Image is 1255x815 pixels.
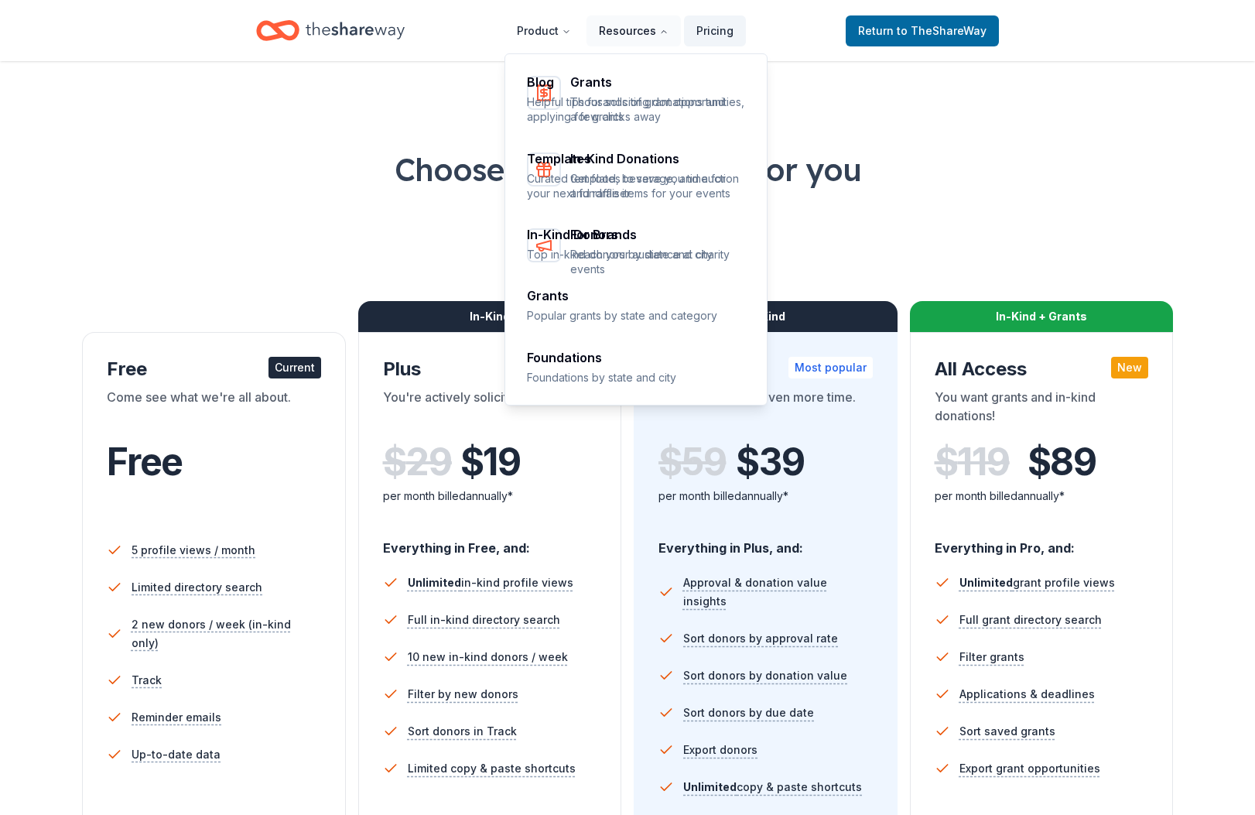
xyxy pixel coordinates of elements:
div: Everything in Plus, and: [658,526,873,558]
span: copy & paste shortcuts [683,780,862,793]
span: to TheShareWay [897,24,987,37]
div: In-Kind + Grants [910,301,1174,332]
nav: Main [504,12,746,49]
span: $ 19 [460,440,521,484]
span: Return [858,22,987,40]
span: in-kind profile views [408,576,573,589]
div: You're actively soliciting donations. [383,388,597,431]
span: Limited directory search [132,578,262,597]
div: Everything in Pro, and: [935,526,1149,558]
span: Unlimited [408,576,461,589]
span: $ 89 [1028,440,1096,484]
a: In-Kind DonorsTop in-kind donors by state and city [518,219,756,271]
a: TemplatesCurated templates to save you time for your next fundraiser [518,143,756,211]
div: All Access [935,357,1149,382]
div: Come see what we're all about. [107,388,321,431]
div: Templates [527,152,747,165]
span: 2 new donors / week (in-kind only) [132,615,321,652]
p: Helpful tips for soliciting donations and applying for grants [527,94,747,125]
div: You want grants and in-kind donations! [935,388,1149,431]
button: Resources [586,15,681,46]
span: Free [107,439,183,485]
h1: Choose the perfect plan for you [62,148,1193,191]
span: Unlimited [683,780,737,793]
div: In-Kind Donors [527,228,747,241]
span: Filter by new donors [408,685,518,704]
div: Free [107,357,321,382]
span: 10 new in-kind donors / week [408,648,568,666]
div: Current [268,357,321,378]
span: Full in-kind directory search [408,611,560,629]
div: New [1111,357,1148,378]
span: grant profile views [959,576,1115,589]
span: Unlimited [959,576,1013,589]
a: Home [256,12,405,49]
div: Grants [527,289,747,302]
span: 5 profile views / month [132,541,255,560]
p: Popular grants by state and category [527,308,747,323]
button: Product [504,15,583,46]
span: Reminder emails [132,708,221,727]
span: $ 39 [736,440,804,484]
a: Pricing [684,15,746,46]
span: Filter grants [959,648,1024,666]
div: Plus [383,357,597,382]
div: You want to save even more time. [658,388,873,431]
a: BlogHelpful tips for soliciting donations and applying for grants [518,67,756,134]
div: per month billed annually* [658,487,873,505]
span: Full grant directory search [959,611,1102,629]
a: Returnto TheShareWay [846,15,999,46]
div: Everything in Free, and: [383,526,597,558]
span: Sort donors by approval rate [683,629,838,648]
span: Track [132,671,162,690]
span: Approval & donation value insights [683,574,873,611]
span: Sort donors by due date [683,704,814,722]
div: Resources [505,54,768,406]
span: Sort donors by donation value [683,666,847,685]
a: FoundationsFoundations by state and city [518,342,756,394]
span: Applications & deadlines [959,685,1095,704]
div: per month billed annually* [383,487,597,505]
div: Most popular [788,357,873,378]
div: per month billed annually* [935,487,1149,505]
span: Export donors [683,741,757,759]
p: Top in-kind donors by state and city [527,247,747,262]
div: Blog [527,76,747,88]
div: Foundations [527,351,747,364]
div: In-Kind [358,301,622,332]
span: Limited copy & paste shortcuts [408,759,576,778]
a: GrantsPopular grants by state and category [518,280,756,332]
span: Export grant opportunities [959,759,1100,778]
p: Curated templates to save you time for your next fundraiser [527,171,747,201]
span: Sort donors in Track [408,722,517,741]
p: Foundations by state and city [527,370,747,385]
span: Up-to-date data [132,745,221,764]
span: Sort saved grants [959,722,1055,741]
